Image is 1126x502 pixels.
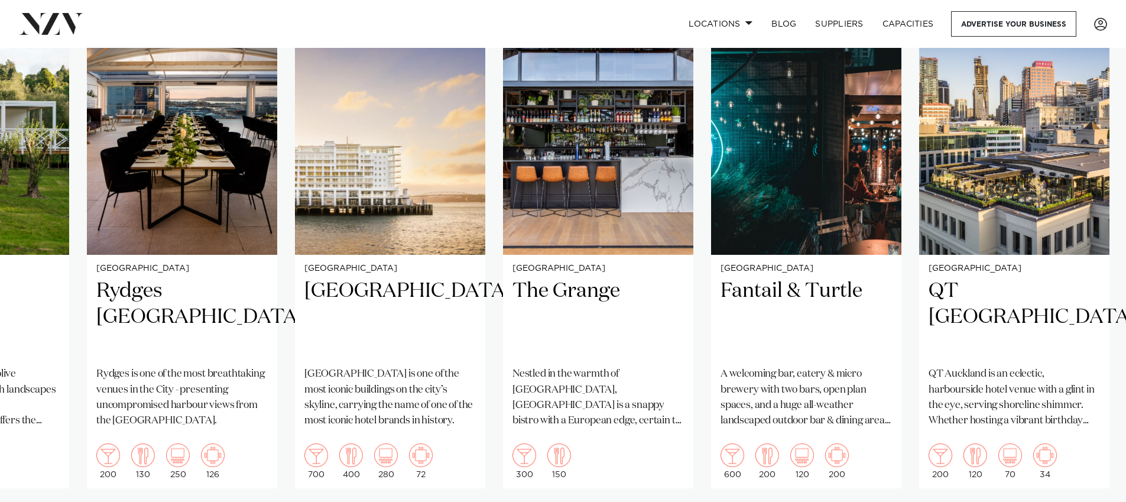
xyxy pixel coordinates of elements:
a: Advertise your business [951,11,1076,37]
img: cocktail.png [512,443,536,467]
h2: Fantail & Turtle [721,278,892,358]
small: [GEOGRAPHIC_DATA] [304,264,476,273]
p: [GEOGRAPHIC_DATA] is one of the most iconic buildings on the city’s skyline, carrying the name of... [304,367,476,429]
div: 250 [166,443,190,479]
div: 120 [963,443,987,479]
img: dining.png [755,443,779,467]
img: dining.png [547,443,571,467]
div: 280 [374,443,398,479]
div: 300 [512,443,536,479]
img: cocktail.png [721,443,744,467]
img: nzv-logo.png [19,13,83,34]
img: theatre.png [374,443,398,467]
p: QT Auckland is an eclectic, harbourside hotel venue with a glint in the eye, serving shoreline sh... [929,367,1100,429]
div: 400 [339,443,363,479]
img: meeting.png [409,443,433,467]
img: theatre.png [790,443,814,467]
div: 200 [755,443,779,479]
a: Locations [679,11,762,37]
img: meeting.png [1033,443,1057,467]
img: cocktail.png [929,443,952,467]
div: 200 [929,443,952,479]
div: 70 [998,443,1022,479]
img: dining.png [131,443,155,467]
img: meeting.png [825,443,849,467]
div: 34 [1033,443,1057,479]
div: 126 [201,443,225,479]
img: dining.png [339,443,363,467]
div: 72 [409,443,433,479]
p: A welcoming bar, eatery & micro brewery with two bars, open plan spaces, and a huge all-weather l... [721,367,892,429]
img: theatre.png [998,443,1022,467]
a: Capacities [873,11,943,37]
img: cocktail.png [304,443,328,467]
a: BLOG [762,11,806,37]
div: 150 [547,443,571,479]
h2: QT [GEOGRAPHIC_DATA] [929,278,1100,358]
h2: Rydges [GEOGRAPHIC_DATA] [96,278,268,358]
div: 200 [96,443,120,479]
h2: The Grange [512,278,684,358]
img: cocktail.png [96,443,120,467]
img: theatre.png [166,443,190,467]
small: [GEOGRAPHIC_DATA] [929,264,1100,273]
a: SUPPLIERS [806,11,872,37]
h2: [GEOGRAPHIC_DATA] [304,278,476,358]
img: dining.png [963,443,987,467]
div: 120 [790,443,814,479]
div: 600 [721,443,744,479]
div: 130 [131,443,155,479]
div: 700 [304,443,328,479]
p: Nestled in the warmth of [GEOGRAPHIC_DATA], [GEOGRAPHIC_DATA] is a snappy bistro with a European ... [512,367,684,429]
img: meeting.png [201,443,225,467]
small: [GEOGRAPHIC_DATA] [512,264,684,273]
small: [GEOGRAPHIC_DATA] [96,264,268,273]
small: [GEOGRAPHIC_DATA] [721,264,892,273]
div: 200 [825,443,849,479]
p: Rydges is one of the most breathtaking venues in the City - presenting uncompromised harbour view... [96,367,268,429]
